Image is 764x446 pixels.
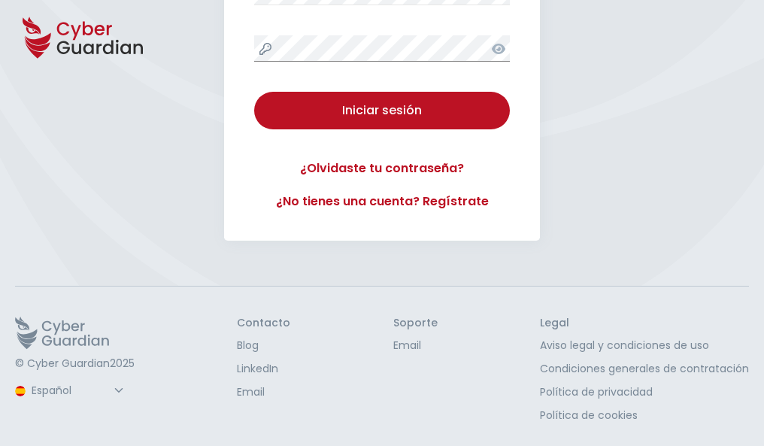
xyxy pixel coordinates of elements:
[540,408,749,423] a: Política de cookies
[237,317,290,330] h3: Contacto
[254,92,510,129] button: Iniciar sesión
[237,338,290,353] a: Blog
[254,159,510,177] a: ¿Olvidaste tu contraseña?
[540,317,749,330] h3: Legal
[393,338,438,353] a: Email
[237,384,290,400] a: Email
[265,102,499,120] div: Iniciar sesión
[540,338,749,353] a: Aviso legal y condiciones de uso
[254,193,510,211] a: ¿No tienes una cuenta? Regístrate
[237,361,290,377] a: LinkedIn
[15,357,135,371] p: © Cyber Guardian 2025
[540,361,749,377] a: Condiciones generales de contratación
[15,386,26,396] img: region-logo
[393,317,438,330] h3: Soporte
[540,384,749,400] a: Política de privacidad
